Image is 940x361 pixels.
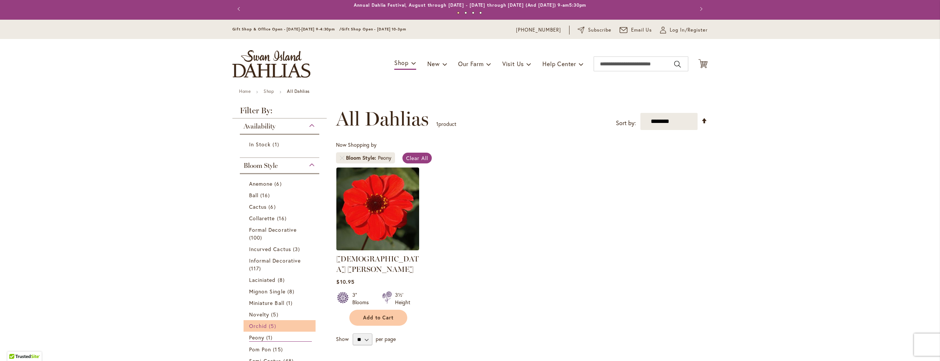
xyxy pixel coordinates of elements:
[394,59,409,66] span: Shop
[277,214,288,222] span: 16
[286,299,294,307] span: 1
[264,88,274,94] a: Shop
[578,26,611,34] a: Subscribe
[266,334,274,341] span: 1
[249,257,312,272] a: Informal Decorative 117
[249,287,312,295] a: Mignon Single 8
[588,26,611,34] span: Subscribe
[340,156,344,160] a: Remove Bloom Style Peony
[363,315,394,321] span: Add to Cart
[273,345,284,353] span: 15
[378,154,391,162] div: Peony
[249,141,271,148] span: In Stock
[249,140,312,148] a: In Stock 1
[620,26,652,34] a: Email Us
[249,334,312,342] a: Peony 1
[479,12,482,14] button: 4 of 4
[436,120,438,127] span: 1
[436,118,456,130] p: product
[336,168,419,250] img: JAPANESE BISHOP
[249,311,269,318] span: Novelty
[406,155,428,162] span: Clear All
[249,180,272,187] span: Anemone
[376,335,396,342] span: per page
[232,1,247,16] button: Previous
[249,245,312,253] a: Incurved Cactus 3
[249,214,312,222] a: Collarette 16
[402,153,432,163] a: Clear All
[249,276,312,284] a: Laciniated 8
[274,180,283,188] span: 6
[249,334,264,341] span: Peony
[336,278,354,285] span: $10.95
[6,335,26,355] iframe: Launch Accessibility Center
[269,322,278,330] span: 5
[232,27,342,32] span: Gift Shop & Office Open - [DATE]-[DATE] 9-4:30pm /
[249,245,291,253] span: Incurved Cactus
[472,12,474,14] button: 3 of 4
[232,107,327,118] strong: Filter By:
[249,322,312,330] a: Orchid 5
[249,234,264,241] span: 100
[249,346,271,353] span: Pom Pon
[616,116,636,130] label: Sort by:
[336,254,419,274] a: [DEMOGRAPHIC_DATA] [PERSON_NAME]
[349,310,407,326] button: Add to Cart
[249,288,285,295] span: Mignon Single
[271,310,280,318] span: 5
[287,88,310,94] strong: All Dahlias
[249,192,258,199] span: Ball
[244,162,278,170] span: Bloom Style
[239,88,251,94] a: Home
[352,291,373,306] div: 3" Blooms
[287,287,296,295] span: 8
[249,191,312,199] a: Ball 16
[458,60,483,68] span: Our Farm
[336,141,376,148] span: Now Shopping by
[693,1,708,16] button: Next
[395,291,410,306] div: 3½' Height
[249,226,297,233] span: Formal Decorative
[249,299,312,307] a: Miniature Ball 1
[346,154,378,162] span: Bloom Style
[464,12,467,14] button: 2 of 4
[249,299,284,306] span: Miniature Ball
[272,140,281,148] span: 1
[249,226,312,241] a: Formal Decorative 100
[336,335,349,342] span: Show
[249,203,312,211] a: Cactus 6
[427,60,440,68] span: New
[249,322,267,329] span: Orchid
[249,276,276,283] span: Laciniated
[542,60,576,68] span: Help Center
[268,203,277,211] span: 6
[336,245,419,252] a: JAPANESE BISHOP
[249,264,263,272] span: 117
[516,26,561,34] a: [PHONE_NUMBER]
[278,276,287,284] span: 8
[244,122,275,130] span: Availability
[249,310,312,318] a: Novelty 5
[293,245,302,253] span: 3
[249,215,275,222] span: Collarette
[502,60,524,68] span: Visit Us
[249,203,267,210] span: Cactus
[249,345,312,353] a: Pom Pon 15
[631,26,652,34] span: Email Us
[342,27,406,32] span: Gift Shop Open - [DATE] 10-3pm
[260,191,272,199] span: 16
[354,2,587,8] a: Annual Dahlia Festival, August through [DATE] - [DATE] through [DATE] (And [DATE]) 9-am5:30pm
[457,12,460,14] button: 1 of 4
[232,50,310,78] a: store logo
[670,26,708,34] span: Log In/Register
[249,257,301,264] span: Informal Decorative
[249,180,312,188] a: Anemone 6
[660,26,708,34] a: Log In/Register
[336,108,429,130] span: All Dahlias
